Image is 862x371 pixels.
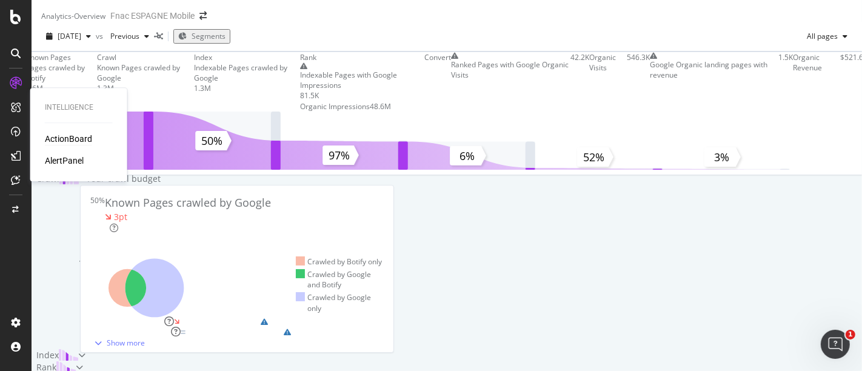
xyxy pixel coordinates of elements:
[194,52,212,62] div: Index
[45,133,92,145] a: ActionBoard
[284,327,354,337] div: warning label
[459,148,475,162] text: 6%
[329,148,350,162] text: 97%
[192,31,226,41] span: Segments
[846,330,855,339] span: 1
[26,52,71,62] div: Known Pages
[300,52,316,62] div: Rank
[107,338,145,348] div: Show more
[173,29,230,43] button: Segments
[97,62,194,83] div: Known Pages crawled by Google
[45,102,113,113] div: Intelligence
[97,52,116,62] div: Crawl
[583,150,604,164] text: 52%
[779,52,794,112] div: 1.5K
[86,337,149,349] button: Show more
[194,83,300,93] div: 1.3M
[181,330,185,334] img: Equal
[300,90,424,101] div: 81.5K
[105,27,154,46] button: Previous
[26,62,97,83] div: Pages crawled by Botify
[261,316,331,327] div: warning label
[201,133,222,148] text: 50%
[199,12,207,20] div: arrow-right-arrow-left
[590,52,627,112] div: Organic Visits
[714,150,729,164] text: 3%
[41,27,96,46] button: [DATE]
[96,31,105,41] span: vs
[571,52,590,112] div: 42.2K
[794,52,840,112] div: Organic Revenue
[296,256,383,267] div: Crawled by Botify only
[452,59,571,80] div: Ranked Pages with Google Organic Visits
[300,70,424,90] div: Indexable Pages with Google Impressions
[650,59,779,80] div: Google Organic landing pages with revenue
[105,31,139,41] span: Previous
[114,211,127,223] div: 3pt
[86,316,388,327] a: Server Performance31%Pages Served Fastwarning label
[821,330,850,359] iframe: Intercom live chat
[90,195,105,233] div: 50%
[45,155,84,167] a: AlertPanel
[41,11,105,21] div: Analytics - Overview
[110,10,195,22] div: Fnac ESPAGNE Mobile
[59,349,78,361] img: block-icon
[802,27,852,46] button: All pages
[194,62,300,83] div: Indexable Pages crawled by Google
[627,52,650,112] div: 546.3K
[36,173,59,349] div: Crawl
[86,327,388,337] a: Landing Page CrawledEqual56%Landing Pages Crawledwarning label
[36,349,59,361] div: Index
[300,101,370,112] div: Organic Impressions
[296,292,384,313] div: Crawled by Google only
[425,52,452,62] div: Convert
[370,101,391,112] div: 48.6M
[58,31,81,41] span: 2025 Sep. 1st
[296,269,384,290] div: Crawled by Google and Botify
[105,195,271,211] div: Known Pages crawled by Google
[26,83,97,93] div: 2.6M
[97,83,194,93] div: 1.3M
[802,31,838,41] span: All pages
